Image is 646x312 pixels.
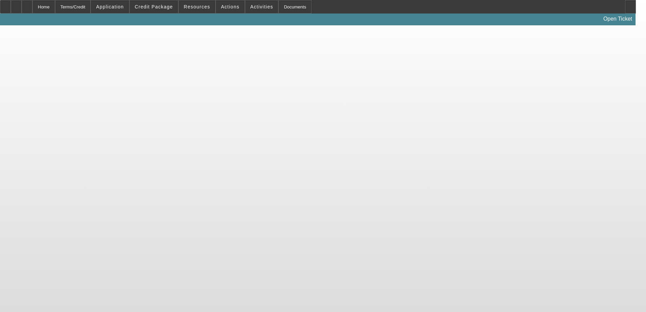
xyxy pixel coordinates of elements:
span: Credit Package [135,4,173,9]
button: Resources [179,0,215,13]
button: Activities [245,0,278,13]
button: Actions [216,0,245,13]
span: Actions [221,4,240,9]
span: Resources [184,4,210,9]
span: Application [96,4,124,9]
button: Application [91,0,129,13]
span: Activities [250,4,273,9]
button: Credit Package [130,0,178,13]
a: Open Ticket [601,13,635,25]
